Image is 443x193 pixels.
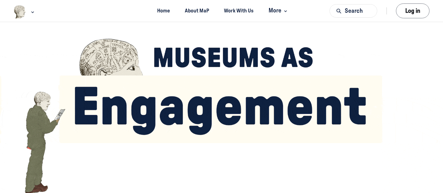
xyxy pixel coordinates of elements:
a: About MaP [179,4,215,17]
button: Search [329,4,377,18]
a: Home [151,4,176,17]
a: Work With Us [218,4,260,17]
img: Museums as Progress logo [13,5,26,19]
span: More [269,6,289,16]
button: Log in [396,3,430,18]
button: More [263,4,292,17]
button: Museums as Progress logo [13,4,36,19]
